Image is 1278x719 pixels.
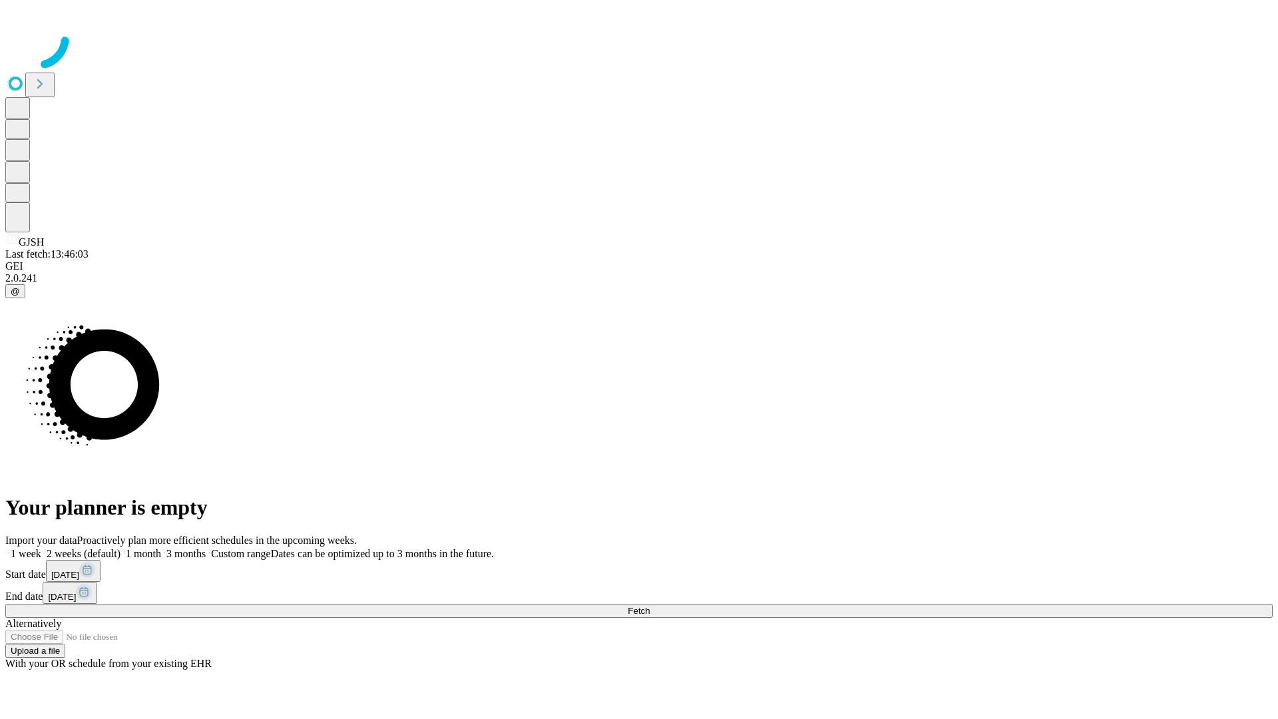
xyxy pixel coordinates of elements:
[77,535,357,546] span: Proactively plan more efficient schedules in the upcoming weeks.
[5,272,1273,284] div: 2.0.241
[5,582,1273,604] div: End date
[628,606,650,616] span: Fetch
[5,604,1273,618] button: Fetch
[51,570,79,580] span: [DATE]
[19,236,44,248] span: GJSH
[46,560,101,582] button: [DATE]
[5,618,61,629] span: Alternatively
[166,548,206,559] span: 3 months
[5,495,1273,520] h1: Your planner is empty
[5,248,89,260] span: Last fetch: 13:46:03
[5,284,25,298] button: @
[5,658,212,669] span: With your OR schedule from your existing EHR
[5,560,1273,582] div: Start date
[5,644,65,658] button: Upload a file
[48,592,76,602] span: [DATE]
[47,548,120,559] span: 2 weeks (default)
[211,548,270,559] span: Custom range
[11,548,41,559] span: 1 week
[11,286,20,296] span: @
[5,535,77,546] span: Import your data
[5,260,1273,272] div: GEI
[43,582,97,604] button: [DATE]
[126,548,161,559] span: 1 month
[271,548,494,559] span: Dates can be optimized up to 3 months in the future.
